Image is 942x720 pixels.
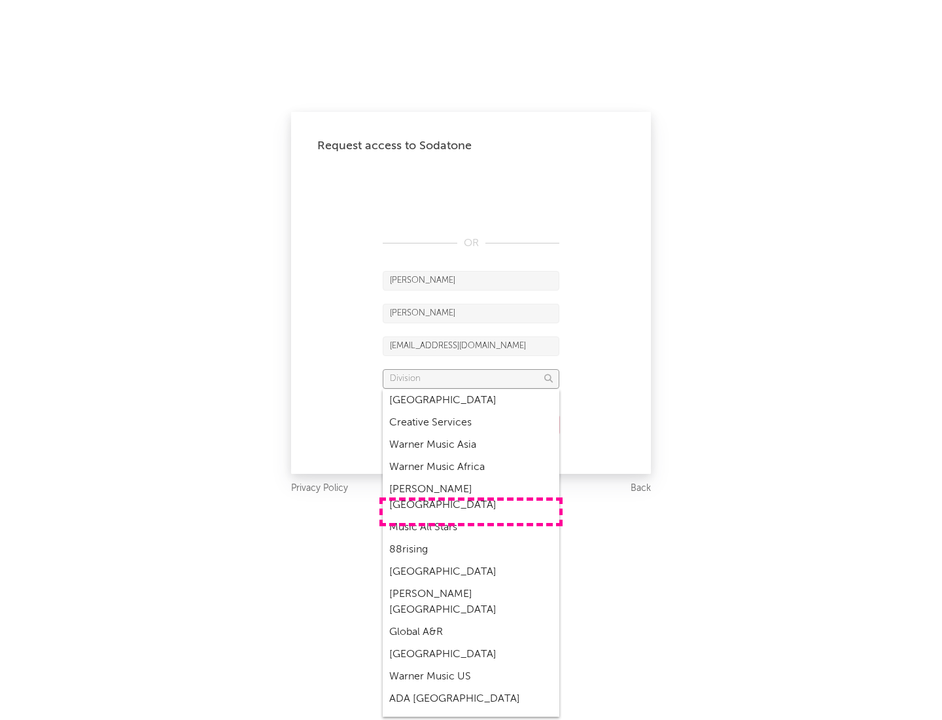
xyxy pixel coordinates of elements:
[383,389,559,412] div: [GEOGRAPHIC_DATA]
[291,480,348,497] a: Privacy Policy
[383,434,559,456] div: Warner Music Asia
[383,516,559,539] div: Music All Stars
[317,138,625,154] div: Request access to Sodatone
[383,478,559,516] div: [PERSON_NAME] [GEOGRAPHIC_DATA]
[383,336,559,356] input: Email
[383,369,559,389] input: Division
[383,561,559,583] div: [GEOGRAPHIC_DATA]
[383,456,559,478] div: Warner Music Africa
[383,643,559,666] div: [GEOGRAPHIC_DATA]
[383,271,559,291] input: First Name
[383,539,559,561] div: 88rising
[383,666,559,688] div: Warner Music US
[383,583,559,621] div: [PERSON_NAME] [GEOGRAPHIC_DATA]
[383,621,559,643] div: Global A&R
[383,688,559,710] div: ADA [GEOGRAPHIC_DATA]
[383,304,559,323] input: Last Name
[383,412,559,434] div: Creative Services
[383,236,559,251] div: OR
[631,480,651,497] a: Back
